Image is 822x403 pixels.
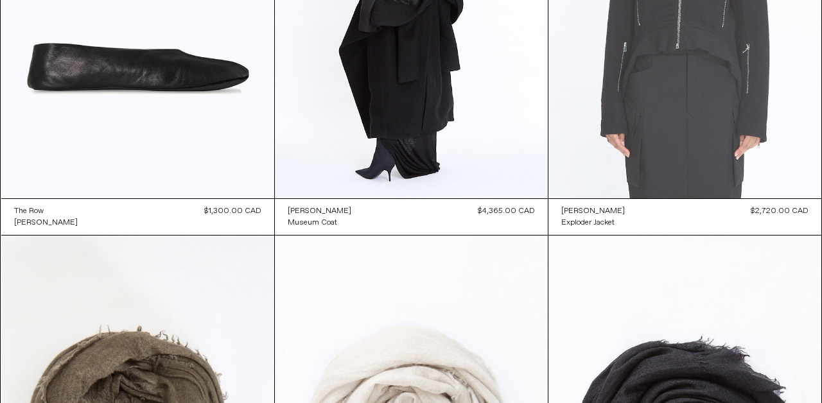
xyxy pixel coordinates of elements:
[561,205,625,217] a: [PERSON_NAME]
[14,205,78,217] a: The Row
[288,218,337,228] div: Museum Coat
[561,217,625,228] a: Exploder Jacket
[14,206,44,217] div: The Row
[561,206,625,217] div: [PERSON_NAME]
[204,205,261,217] div: $1,300.00 CAD
[288,217,351,228] a: Museum Coat
[751,205,809,217] div: $2,720.00 CAD
[288,205,351,217] a: [PERSON_NAME]
[14,218,78,228] div: [PERSON_NAME]
[14,217,78,228] a: [PERSON_NAME]
[478,205,535,217] div: $4,365.00 CAD
[561,218,615,228] div: Exploder Jacket
[288,206,351,217] div: [PERSON_NAME]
